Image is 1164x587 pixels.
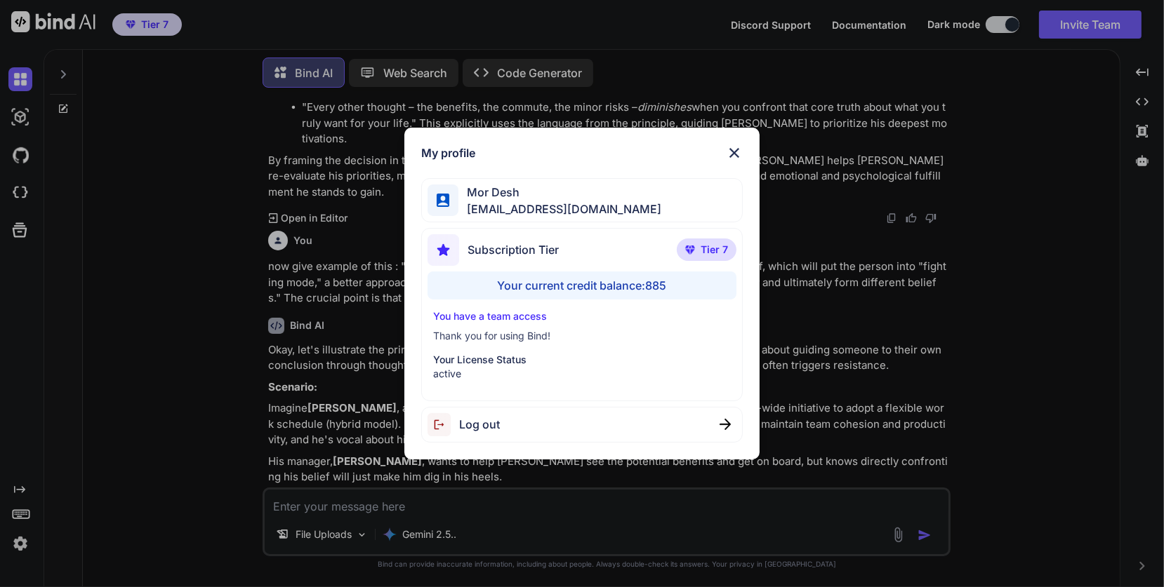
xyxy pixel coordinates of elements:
[433,329,732,343] p: Thank you for using Bind!
[433,309,732,323] p: You have a team access
[437,194,450,207] img: profile
[685,245,695,254] img: premium
[459,416,500,433] span: Log out
[428,234,459,266] img: subscription
[428,413,459,436] img: logout
[433,353,732,367] p: Your License Status
[701,243,728,257] span: Tier 7
[720,419,731,430] img: close
[468,241,559,258] span: Subscription Tier
[428,271,737,299] div: Your current credit balance: 885
[421,144,475,161] h1: My profile
[458,201,661,217] span: [EMAIL_ADDRESS][DOMAIN_NAME]
[458,184,661,201] span: Mor Desh
[726,144,743,161] img: close
[433,367,732,381] p: active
